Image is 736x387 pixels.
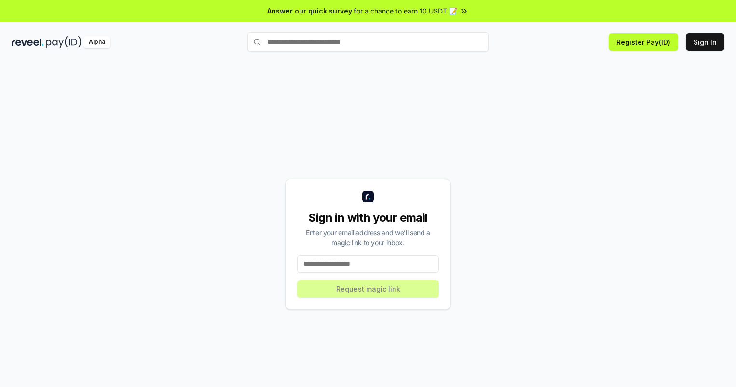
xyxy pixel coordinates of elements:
img: reveel_dark [12,36,44,48]
button: Register Pay(ID) [609,33,678,51]
div: Alpha [83,36,110,48]
img: logo_small [362,191,374,202]
div: Enter your email address and we’ll send a magic link to your inbox. [297,227,439,248]
button: Sign In [686,33,724,51]
span: Answer our quick survey [267,6,352,16]
img: pay_id [46,36,82,48]
span: for a chance to earn 10 USDT 📝 [354,6,457,16]
div: Sign in with your email [297,210,439,226]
